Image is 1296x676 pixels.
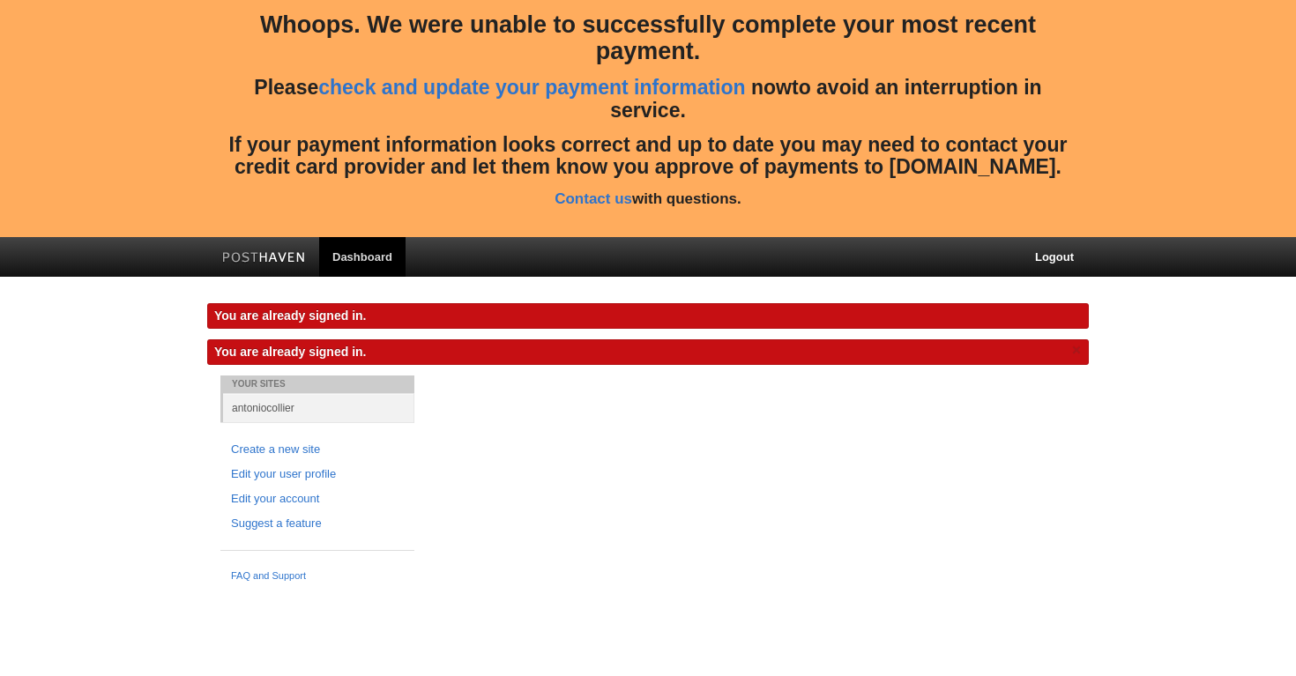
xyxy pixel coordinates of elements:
li: Your Sites [220,375,414,393]
a: Edit your user profile [231,465,404,484]
div: You are already signed in. [207,303,1089,329]
img: Posthaven-bar [222,252,306,265]
a: antoniocollier [223,393,414,422]
strong: now [751,76,792,99]
a: Contact us [555,190,632,207]
a: check and update your payment information [318,76,745,99]
a: Edit your account [231,490,404,509]
h5: with questions. [220,191,1076,208]
a: × [1069,339,1084,361]
h4: Please to avoid an interruption in service. [220,77,1076,122]
a: Suggest a feature [231,515,404,533]
h3: Whoops. We were unable to successfully complete your most recent payment. [220,12,1076,64]
a: Logout [1022,237,1087,277]
a: Create a new site [231,441,404,459]
h4: If your payment information looks correct and up to date you may need to contact your credit card... [220,134,1076,179]
a: FAQ and Support [231,568,404,584]
a: Dashboard [319,237,406,277]
span: You are already signed in. [214,345,366,359]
